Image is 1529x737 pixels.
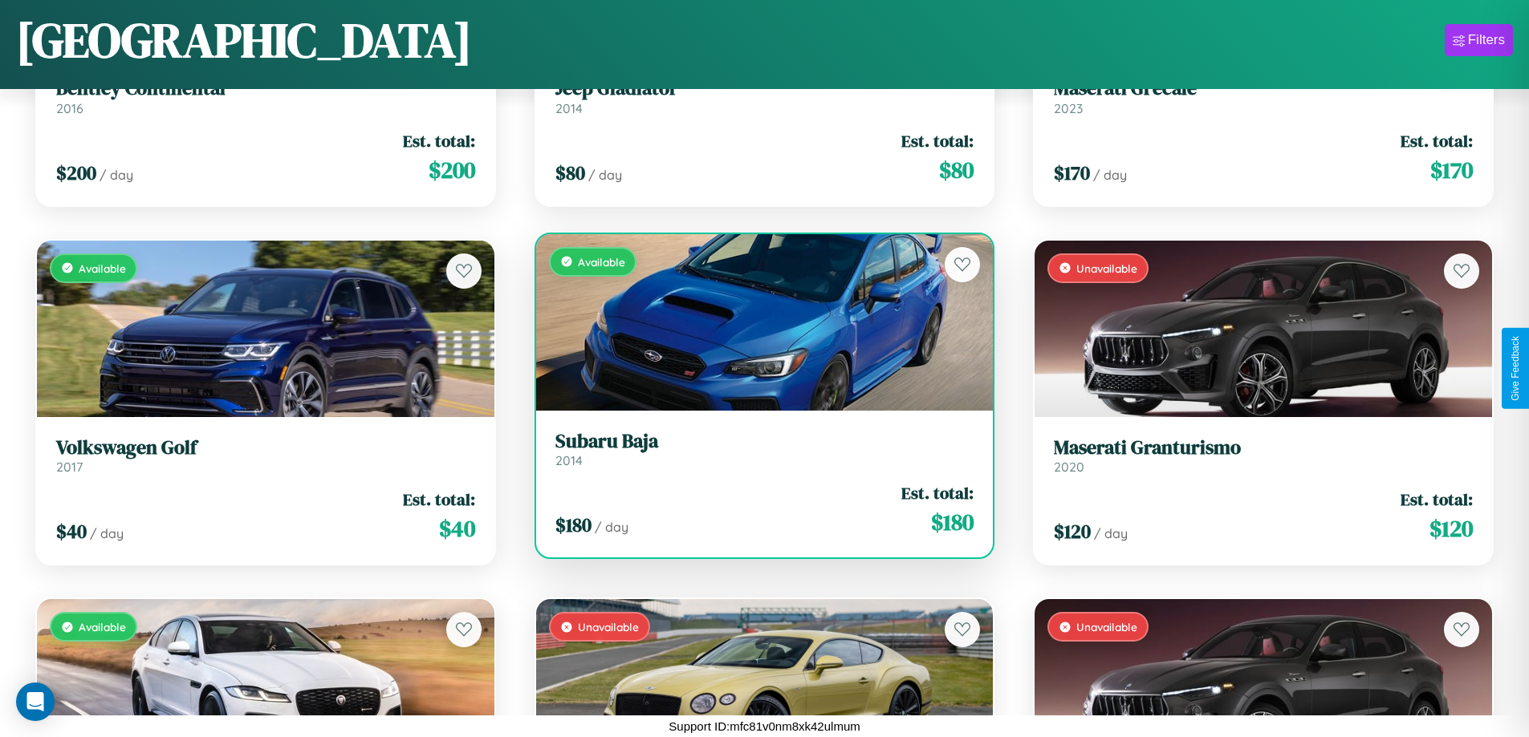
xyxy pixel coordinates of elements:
[56,459,83,475] span: 2017
[429,154,475,186] span: $ 200
[1401,488,1473,511] span: Est. total:
[1054,436,1473,460] h3: Maserati Granturismo
[939,154,974,186] span: $ 80
[588,167,622,183] span: / day
[56,436,475,460] h3: Volkswagen Golf
[669,715,860,737] p: Support ID: mfc81v0nm8xk42ulmum
[595,519,628,535] span: / day
[1076,620,1137,634] span: Unavailable
[555,452,583,468] span: 2014
[901,481,974,504] span: Est. total:
[555,430,974,453] h3: Subaru Baja
[1430,154,1473,186] span: $ 170
[56,77,475,116] a: Bentley Continental2016
[901,129,974,152] span: Est. total:
[16,7,472,73] h1: [GEOGRAPHIC_DATA]
[1054,459,1084,475] span: 2020
[1054,436,1473,476] a: Maserati Granturismo2020
[555,77,974,100] h3: Jeep Gladiator
[1445,24,1513,56] button: Filters
[931,506,974,538] span: $ 180
[1094,525,1128,541] span: / day
[1054,160,1090,186] span: $ 170
[90,525,124,541] span: / day
[578,255,625,269] span: Available
[1468,32,1505,48] div: Filters
[56,436,475,476] a: Volkswagen Golf2017
[1054,518,1091,545] span: $ 120
[1054,77,1473,100] h3: Maserati Grecale
[403,488,475,511] span: Est. total:
[56,100,83,116] span: 2016
[555,430,974,469] a: Subaru Baja2014
[403,129,475,152] span: Est. total:
[56,160,96,186] span: $ 200
[555,512,592,538] span: $ 180
[555,77,974,116] a: Jeep Gladiator2014
[100,167,133,183] span: / day
[1510,336,1521,401] div: Give Feedback
[1429,512,1473,545] span: $ 120
[1054,100,1083,116] span: 2023
[1401,129,1473,152] span: Est. total:
[1093,167,1127,183] span: / day
[1054,77,1473,116] a: Maserati Grecale2023
[1076,261,1137,275] span: Unavailable
[79,620,126,634] span: Available
[555,160,585,186] span: $ 80
[439,512,475,545] span: $ 40
[56,77,475,100] h3: Bentley Continental
[56,518,87,545] span: $ 40
[578,620,639,634] span: Unavailable
[79,261,126,275] span: Available
[16,682,55,721] div: Open Intercom Messenger
[555,100,583,116] span: 2014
